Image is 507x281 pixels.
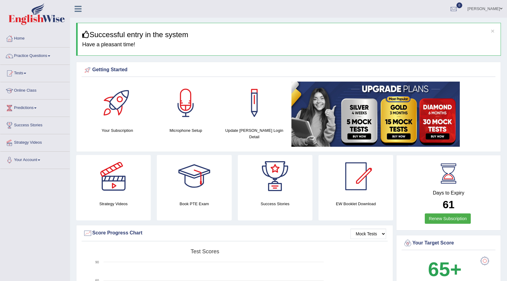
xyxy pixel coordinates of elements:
a: Strategy Videos [0,134,70,149]
a: Online Class [0,82,70,97]
b: 65+ [428,258,462,280]
a: Home [0,30,70,45]
h4: Success Stories [238,201,312,207]
h4: EW Booklet Download [319,201,393,207]
h4: Your Subscription [86,127,149,134]
h4: Update [PERSON_NAME] Login Detail [223,127,286,140]
text: 90 [95,260,99,264]
div: Your Target Score [403,239,494,248]
h4: Days to Expiry [403,190,494,196]
h4: Have a pleasant time! [82,42,496,48]
div: Score Progress Chart [83,229,386,238]
button: × [491,28,495,34]
a: Tests [0,65,70,80]
a: Predictions [0,100,70,115]
a: Practice Questions [0,47,70,63]
tspan: Test scores [191,248,219,255]
a: Your Account [0,152,70,167]
h4: Book PTE Exam [157,201,231,207]
h3: Successful entry in the system [82,31,496,39]
b: 61 [443,198,455,210]
a: Success Stories [0,117,70,132]
span: 0 [456,2,463,8]
div: Getting Started [83,65,494,75]
h4: Microphone Setup [155,127,217,134]
a: Renew Subscription [425,213,471,224]
img: small5.jpg [291,82,460,147]
h4: Strategy Videos [76,201,151,207]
